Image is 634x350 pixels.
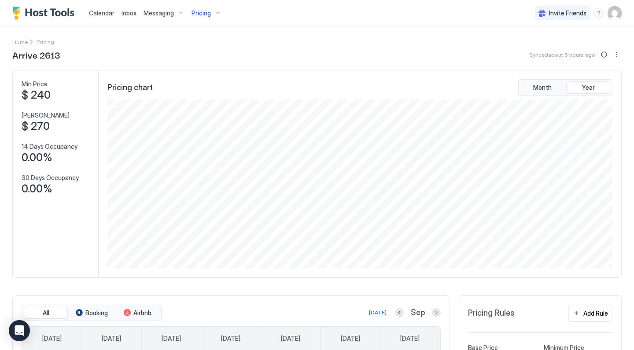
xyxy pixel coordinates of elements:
[22,143,77,151] span: 14 Days Occupancy
[162,335,181,343] span: [DATE]
[281,335,300,343] span: [DATE]
[12,48,60,61] span: Arrive 2613
[12,37,28,46] a: Home
[22,120,50,133] span: $ 270
[22,305,162,321] div: tab-group
[89,8,114,18] a: Calendar
[24,307,68,319] button: All
[582,84,595,92] span: Year
[368,307,388,318] button: [DATE]
[144,9,174,17] span: Messaging
[533,84,552,92] span: Month
[395,308,404,317] button: Previous month
[221,335,240,343] span: [DATE]
[22,111,70,119] span: [PERSON_NAME]
[568,305,612,322] button: Add Rule
[583,309,608,318] div: Add Rule
[400,335,420,343] span: [DATE]
[529,52,595,58] span: Synced about 5 hours ago
[22,151,52,164] span: 0.00%
[549,9,586,17] span: Invite Friends
[411,308,425,318] span: Sep
[122,8,136,18] a: Inbox
[468,308,515,318] span: Pricing Rules
[107,83,153,93] span: Pricing chart
[37,38,54,45] span: Breadcrumb
[85,309,108,317] span: Booking
[12,7,78,20] a: Host Tools Logo
[115,307,159,319] button: Airbnb
[102,335,121,343] span: [DATE]
[599,49,609,60] button: Sync prices
[133,309,151,317] span: Airbnb
[611,49,622,60] button: More options
[432,308,441,317] button: Next month
[192,9,211,17] span: Pricing
[520,81,564,94] button: Month
[42,335,62,343] span: [DATE]
[593,8,604,18] div: menu
[70,307,114,319] button: Booking
[611,49,622,60] div: menu
[89,9,114,17] span: Calendar
[22,174,79,182] span: 30 Days Occupancy
[22,88,51,102] span: $ 240
[369,309,387,317] div: [DATE]
[566,81,610,94] button: Year
[22,80,48,88] span: Min Price
[341,335,360,343] span: [DATE]
[518,79,612,96] div: tab-group
[9,320,30,341] div: Open Intercom Messenger
[22,182,52,195] span: 0.00%
[12,39,28,45] span: Home
[122,9,136,17] span: Inbox
[608,6,622,20] div: User profile
[12,37,28,46] div: Breadcrumb
[43,309,49,317] span: All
